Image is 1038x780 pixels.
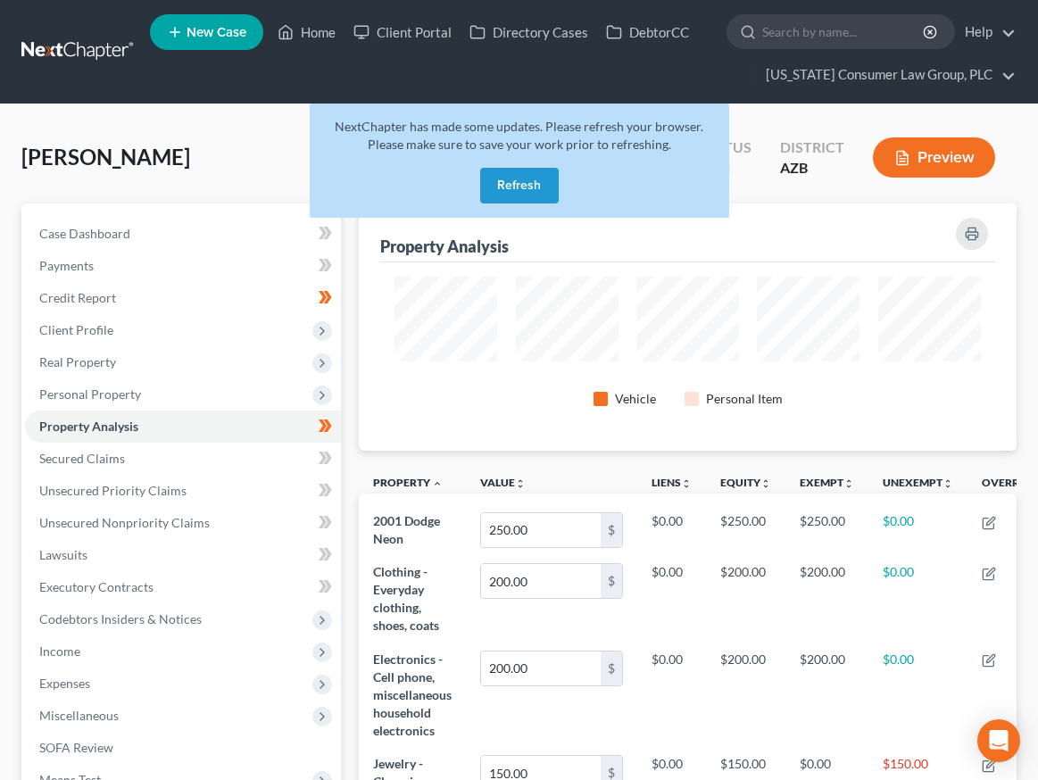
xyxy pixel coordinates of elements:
td: $200.00 [706,556,785,643]
span: 2001 Dodge Neon [373,513,440,546]
span: Client Profile [39,322,113,337]
a: Property Analysis [25,411,341,443]
a: Lawsuits [25,539,341,571]
button: Refresh [480,168,559,203]
a: Home [269,16,345,48]
a: Secured Claims [25,443,341,475]
span: Unsecured Priority Claims [39,483,187,498]
span: Income [39,643,80,659]
a: Exemptunfold_more [800,476,854,489]
a: Directory Cases [461,16,597,48]
span: Credit Report [39,290,116,305]
td: $200.00 [706,643,785,747]
span: Secured Claims [39,451,125,466]
i: unfold_more [515,478,526,489]
i: unfold_more [681,478,692,489]
span: Electronics - Cell phone, miscellaneous household electronics [373,651,452,738]
input: Search by name... [762,15,926,48]
td: $0.00 [868,556,967,643]
a: Liensunfold_more [652,476,692,489]
a: Unexemptunfold_more [883,476,953,489]
div: Property Analysis [380,236,509,257]
span: Clothing - Everyday clothing, shoes, coats [373,564,439,633]
td: $250.00 [785,504,868,555]
input: 0.00 [481,513,601,547]
input: 0.00 [481,651,601,685]
a: Unsecured Nonpriority Claims [25,507,341,539]
span: Unsecured Nonpriority Claims [39,515,210,530]
div: $ [601,564,622,598]
span: NextChapter has made some updates. Please refresh your browser. Please make sure to save your wor... [335,119,703,152]
i: expand_less [432,478,443,489]
a: Equityunfold_more [720,476,771,489]
span: New Case [187,26,246,39]
i: unfold_more [760,478,771,489]
button: Preview [873,137,995,178]
span: Case Dashboard [39,226,130,241]
i: unfold_more [943,478,953,489]
span: SOFA Review [39,740,113,755]
a: Payments [25,250,341,282]
a: SOFA Review [25,732,341,764]
a: Help [956,16,1016,48]
a: Unsecured Priority Claims [25,475,341,507]
a: Case Dashboard [25,218,341,250]
div: District [780,137,844,158]
a: DebtorCC [597,16,698,48]
td: $0.00 [868,643,967,747]
span: Real Property [39,354,116,369]
div: Open Intercom Messenger [977,719,1020,762]
td: $0.00 [637,556,706,643]
td: $200.00 [785,643,868,747]
span: Payments [39,258,94,273]
a: Property expand_less [373,476,443,489]
a: Valueunfold_more [480,476,526,489]
td: $0.00 [637,643,706,747]
div: AZB [780,158,844,178]
div: Personal Item [706,390,783,408]
td: $200.00 [785,556,868,643]
span: Lawsuits [39,547,87,562]
span: Codebtors Insiders & Notices [39,611,202,626]
span: Expenses [39,676,90,691]
div: Vehicle [615,390,656,408]
a: Client Portal [345,16,461,48]
span: Executory Contracts [39,579,154,594]
span: [PERSON_NAME] [21,144,190,170]
span: Property Analysis [39,419,138,434]
td: $0.00 [868,504,967,555]
td: $0.00 [637,504,706,555]
td: $250.00 [706,504,785,555]
input: 0.00 [481,564,601,598]
span: Personal Property [39,386,141,402]
span: Miscellaneous [39,708,119,723]
i: unfold_more [843,478,854,489]
a: Executory Contracts [25,571,341,603]
a: Credit Report [25,282,341,314]
div: $ [601,651,622,685]
div: $ [601,513,622,547]
a: [US_STATE] Consumer Law Group, PLC [757,59,1016,91]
